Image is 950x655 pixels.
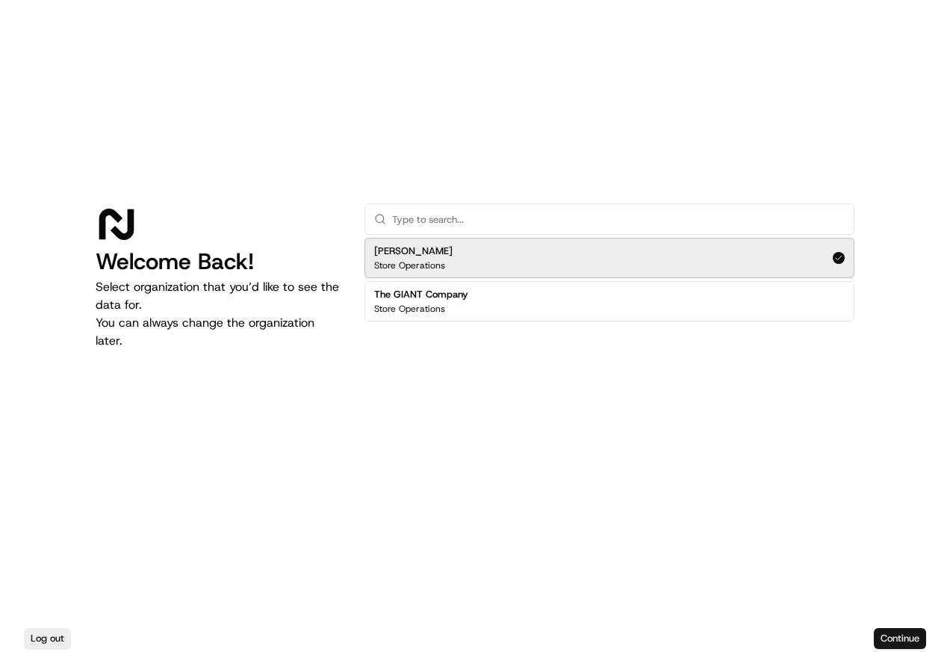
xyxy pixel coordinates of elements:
div: Suggestions [364,235,854,325]
input: Type to search... [392,204,845,234]
p: Store Operations [374,303,445,315]
button: Continue [874,628,926,649]
h1: Welcome Back! [96,248,341,275]
p: Select organization that you’d like to see the data for. You can always change the organization l... [96,278,341,350]
p: Store Operations [374,259,445,271]
h2: The GIANT Company [374,288,468,301]
button: Log out [24,628,71,649]
h2: [PERSON_NAME] [374,245,453,258]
